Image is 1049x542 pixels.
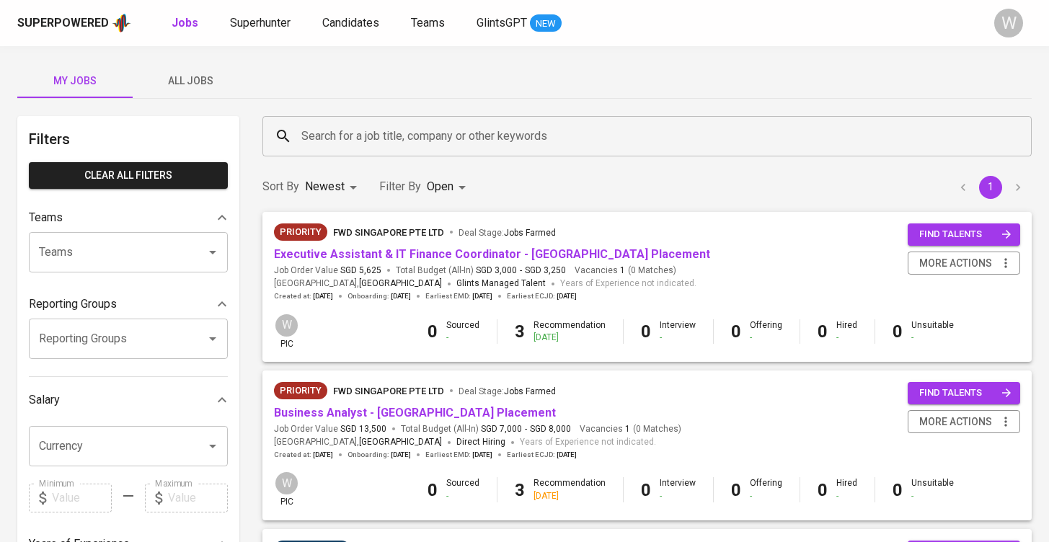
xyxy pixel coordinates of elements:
[322,14,382,32] a: Candidates
[425,291,492,301] span: Earliest EMD :
[333,227,444,238] span: FWD Singapore Pte Ltd
[274,471,299,496] div: W
[29,391,60,409] p: Salary
[230,14,293,32] a: Superhunter
[520,435,656,450] span: Years of Experience not indicated.
[836,332,857,344] div: -
[481,423,522,435] span: SGD 7,000
[818,480,828,500] b: 0
[530,17,562,31] span: NEW
[428,480,438,500] b: 0
[313,291,333,301] span: [DATE]
[534,490,606,502] div: [DATE]
[660,332,696,344] div: -
[29,128,228,151] h6: Filters
[274,471,299,508] div: pic
[446,332,479,344] div: -
[340,265,381,277] span: SGD 5,625
[476,265,517,277] span: SGD 3,000
[401,423,571,435] span: Total Budget (All-In)
[274,383,327,398] span: Priority
[274,435,442,450] span: [GEOGRAPHIC_DATA] ,
[750,319,782,344] div: Offering
[836,490,857,502] div: -
[660,319,696,344] div: Interview
[477,14,562,32] a: GlintsGPT NEW
[618,265,625,277] span: 1
[836,319,857,344] div: Hired
[515,480,525,500] b: 3
[274,225,327,239] span: Priority
[557,291,577,301] span: [DATE]
[348,291,411,301] span: Onboarding :
[560,277,696,291] span: Years of Experience not indicated.
[26,72,124,90] span: My Jobs
[348,450,411,460] span: Onboarding :
[428,321,438,342] b: 0
[660,490,696,502] div: -
[274,313,299,338] div: W
[919,385,1012,401] span: find talents
[29,209,63,226] p: Teams
[313,450,333,460] span: [DATE]
[274,382,327,399] div: New Job received from Demand Team
[731,480,741,500] b: 0
[534,319,606,344] div: Recommendation
[520,265,522,277] span: -
[172,16,198,30] b: Jobs
[29,290,228,319] div: Reporting Groups
[333,386,444,396] span: FWD Singapore Pte Ltd
[274,423,386,435] span: Job Order Value
[340,423,386,435] span: SGD 13,500
[274,265,381,277] span: Job Order Value
[168,484,228,512] input: Value
[950,176,1032,199] nav: pagination navigation
[29,386,228,414] div: Salary
[507,291,577,301] span: Earliest ECJD :
[919,413,992,431] span: more actions
[29,162,228,189] button: Clear All filters
[908,410,1020,434] button: more actions
[515,321,525,342] b: 3
[425,450,492,460] span: Earliest EMD :
[908,223,1020,246] button: find talents
[525,423,527,435] span: -
[641,321,651,342] b: 0
[112,12,131,34] img: app logo
[203,329,223,349] button: Open
[575,265,676,277] span: Vacancies ( 0 Matches )
[459,386,556,396] span: Deal Stage :
[994,9,1023,37] div: W
[172,14,201,32] a: Jobs
[908,252,1020,275] button: more actions
[472,291,492,301] span: [DATE]
[507,450,577,460] span: Earliest ECJD :
[359,435,442,450] span: [GEOGRAPHIC_DATA]
[477,16,527,30] span: GlintsGPT
[893,321,903,342] b: 0
[427,179,453,193] span: Open
[750,332,782,344] div: -
[391,450,411,460] span: [DATE]
[274,313,299,350] div: pic
[911,319,954,344] div: Unsuitable
[750,490,782,502] div: -
[580,423,681,435] span: Vacancies ( 0 Matches )
[534,332,606,344] div: [DATE]
[274,406,556,419] a: Business Analyst - [GEOGRAPHIC_DATA] Placement
[731,321,741,342] b: 0
[411,14,448,32] a: Teams
[919,226,1012,243] span: find talents
[396,265,566,277] span: Total Budget (All-In)
[525,265,566,277] span: SGD 3,250
[141,72,239,90] span: All Jobs
[750,477,782,502] div: Offering
[359,277,442,291] span: [GEOGRAPHIC_DATA]
[660,477,696,502] div: Interview
[274,291,333,301] span: Created at :
[203,436,223,456] button: Open
[456,278,546,288] span: Glints Managed Talent
[305,178,345,195] p: Newest
[557,450,577,460] span: [DATE]
[911,490,954,502] div: -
